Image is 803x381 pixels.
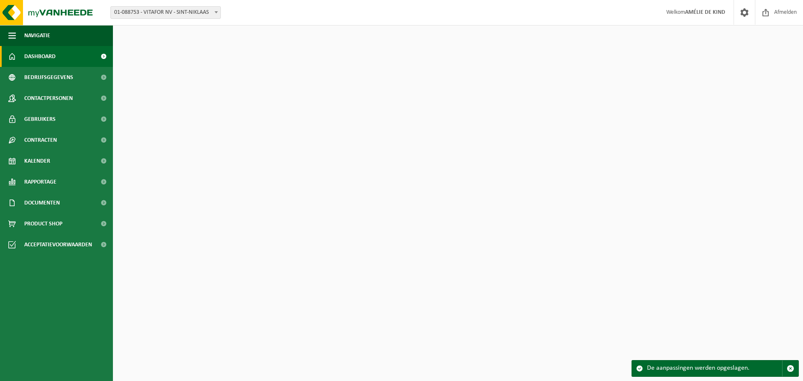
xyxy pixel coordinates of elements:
[24,109,56,130] span: Gebruikers
[24,46,56,67] span: Dashboard
[24,88,73,109] span: Contactpersonen
[111,7,220,18] span: 01-088753 - VITAFOR NV - SINT-NIKLAAS
[24,171,56,192] span: Rapportage
[24,67,73,88] span: Bedrijfsgegevens
[24,130,57,151] span: Contracten
[110,6,221,19] span: 01-088753 - VITAFOR NV - SINT-NIKLAAS
[24,192,60,213] span: Documenten
[647,361,782,376] div: De aanpassingen werden opgeslagen.
[685,9,725,15] strong: AMÉLIE DE KIND
[24,25,50,46] span: Navigatie
[24,234,92,255] span: Acceptatievoorwaarden
[24,213,62,234] span: Product Shop
[24,151,50,171] span: Kalender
